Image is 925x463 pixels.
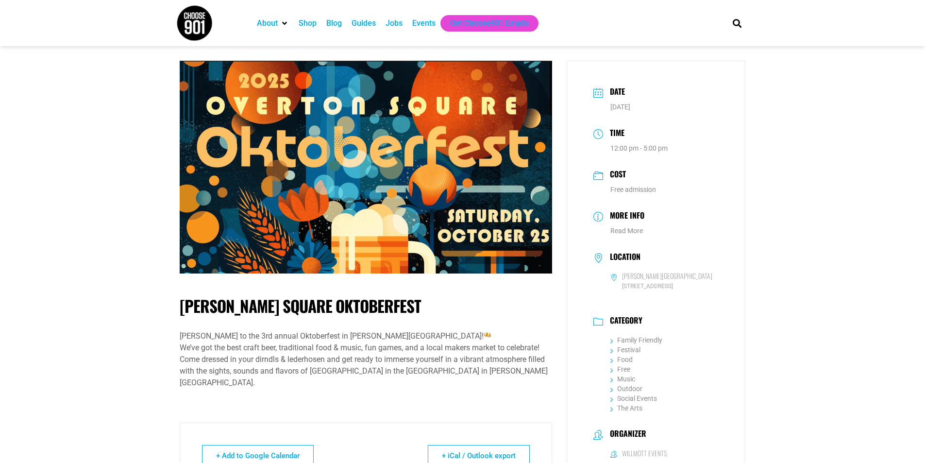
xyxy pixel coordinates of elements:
span: [DATE] [610,103,630,111]
h3: Date [605,86,625,100]
h3: Time [605,127,624,141]
a: Music [610,375,635,383]
img: Vibrant graphic poster for 2025 Overton Square Oktoberfest, showcasing beer, flowers, and wheat. ... [180,61,552,274]
nav: Main nav [252,15,716,32]
div: About [252,15,294,32]
a: Events [412,17,436,29]
h3: Location [605,252,640,264]
div: [PERSON_NAME] to the 3rd annual Oktoberfest in [PERSON_NAME][GEOGRAPHIC_DATA]! [180,330,552,342]
h3: Cost [605,168,626,182]
img: 🍻 [484,331,491,339]
a: Blog [326,17,342,29]
h3: Organizer [605,429,646,441]
h6: Willmott Events [622,449,667,458]
h6: [PERSON_NAME][GEOGRAPHIC_DATA] [622,272,712,280]
span: [STREET_ADDRESS] [610,282,719,291]
a: Outdoor [610,385,642,393]
dd: Free admission [593,185,719,195]
div: We’ve got the best craft beer, traditional food & music, fun games, and a local makers market to ... [180,342,552,389]
a: Guides [352,17,376,29]
h3: Category [605,316,642,327]
a: Jobs [386,17,403,29]
a: The Arts [610,404,642,412]
h3: More Info [605,209,644,223]
a: Get Choose901 Emails [450,17,529,29]
div: Search [729,15,745,31]
abbr: 12:00 pm - 5:00 pm [610,144,668,152]
a: Social Events [610,394,657,402]
a: Festival [610,346,640,354]
a: Free [610,365,630,373]
a: About [257,17,278,29]
a: Family Friendly [610,336,662,344]
h1: [PERSON_NAME] Square Oktoberfest [180,296,552,316]
a: Food [610,356,633,363]
a: Read More [610,227,643,235]
a: Shop [299,17,317,29]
